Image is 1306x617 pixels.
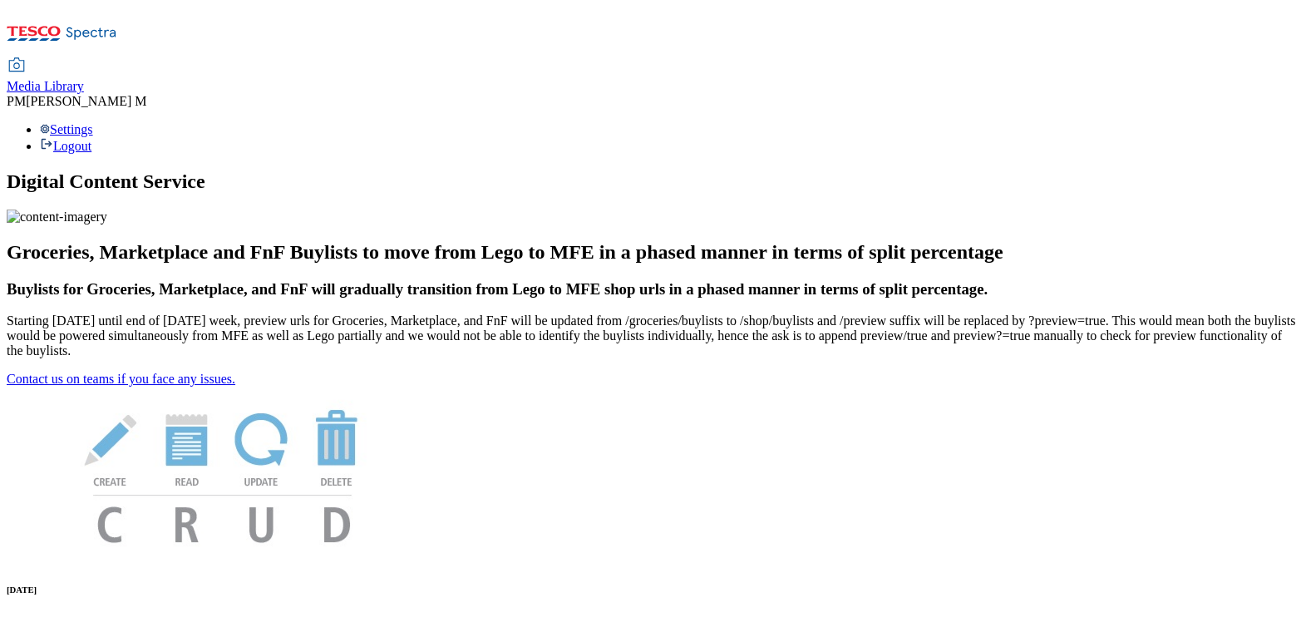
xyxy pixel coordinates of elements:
a: Contact us on teams if you face any issues. [7,372,235,386]
img: content-imagery [7,210,107,225]
h3: Buylists for Groceries, Marketplace, and FnF will gradually transition from Lego to MFE shop urls... [7,280,1299,299]
a: Media Library [7,59,84,94]
span: PM [7,94,26,108]
img: News Image [7,387,439,560]
a: Settings [40,122,93,136]
h6: [DATE] [7,585,1299,595]
h1: Digital Content Service [7,170,1299,193]
a: Logout [40,139,91,153]
h2: Groceries, Marketplace and FnF Buylists to move from Lego to MFE in a phased manner in terms of s... [7,241,1299,264]
p: Starting [DATE] until end of [DATE] week, preview urls for Groceries, Marketplace, and FnF will b... [7,313,1299,358]
span: Media Library [7,79,84,93]
span: [PERSON_NAME] M [26,94,146,108]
